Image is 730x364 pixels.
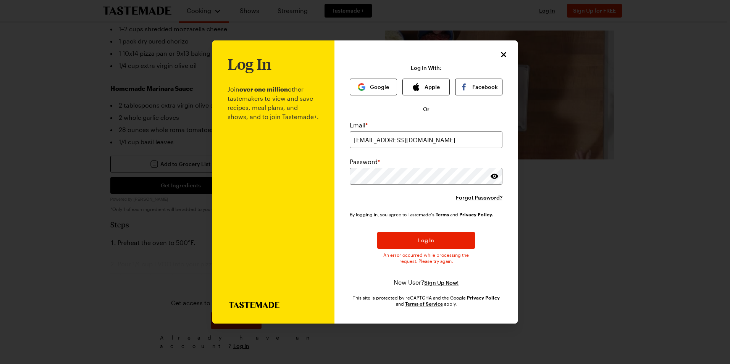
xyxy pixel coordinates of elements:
button: Forgot Password? [456,194,502,201]
a: Google Privacy Policy [467,294,500,301]
span: An error occurred while processing the request. Please try again. [377,252,475,264]
button: Google [350,79,397,95]
h1: Log In [228,56,271,72]
div: This site is protected by reCAPTCHA and the Google and apply. [350,295,502,307]
b: over one million [239,85,288,93]
span: Log In [418,237,434,244]
p: Join other tastemakers to view and save recipes, meal plans, and shows, and to join Tastemade+. [228,72,319,302]
div: By logging in, you agree to Tastemade's and [350,211,496,218]
p: Log In With: [411,65,441,71]
label: Password [350,157,380,166]
button: Apple [402,79,450,95]
button: Sign Up Now! [424,279,459,287]
button: Close [499,50,509,60]
span: Or [423,105,430,113]
button: Facebook [455,79,502,95]
span: New User? [394,279,424,286]
label: Email [350,121,368,130]
a: Tastemade Terms of Service [436,211,449,217]
a: Tastemade Privacy Policy [459,211,493,217]
button: Log In [377,232,475,249]
a: Google Terms of Service [405,300,443,307]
